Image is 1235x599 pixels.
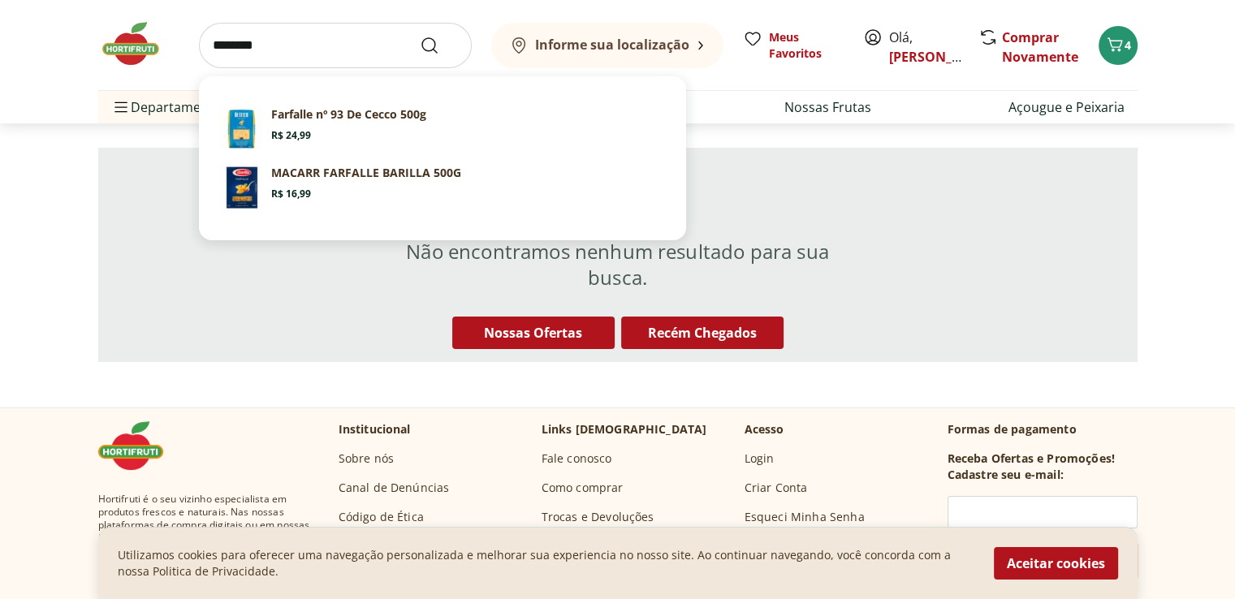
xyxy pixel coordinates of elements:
[98,421,179,470] img: Hortifruti
[889,48,995,66] a: [PERSON_NAME]
[111,88,228,127] span: Departamentos
[111,88,131,127] button: Menu
[1008,97,1125,117] a: Açougue e Peixaria
[948,450,1115,467] h3: Receba Ofertas e Promoções!
[339,509,424,525] a: Código de Ética
[118,547,974,580] p: Utilizamos cookies para oferecer uma navegação personalizada e melhorar sua experiencia no nosso ...
[889,28,961,67] span: Olá,
[339,421,411,437] p: Institucional
[542,509,654,525] a: Trocas e Devoluções
[339,450,394,467] a: Sobre nós
[98,19,179,68] img: Hortifruti
[213,158,672,217] a: PrincipalMACARR FARFALLE BARILLA 500GR$ 16,99
[769,29,844,62] span: Meus Favoritos
[542,480,624,496] a: Como comprar
[219,165,265,210] img: Principal
[648,324,757,342] span: Recém Chegados
[542,421,707,437] p: Links [DEMOGRAPHIC_DATA]
[271,187,311,200] span: R$ 16,99
[745,450,775,467] a: Login
[1002,28,1078,66] a: Comprar Novamente
[621,317,784,349] button: Recém Chegados
[271,106,426,123] p: Farfalle nº 93 De Cecco 500g
[542,450,612,467] a: Fale conosco
[213,100,672,158] a: Farfalle nº 93 De Cecco 500gFarfalle nº 93 De Cecco 500gR$ 24,99
[271,165,461,181] p: MACARR FARFALLE BARILLA 500G
[271,129,311,142] span: R$ 24,99
[535,36,689,54] b: Informe sua localização
[745,480,808,496] a: Criar Conta
[743,29,844,62] a: Meus Favoritos
[994,547,1118,580] button: Aceitar cookies
[745,509,865,525] a: Esqueci Minha Senha
[948,467,1064,483] h3: Cadastre seu e-mail:
[339,480,450,496] a: Canal de Denúncias
[386,239,849,291] h2: Não encontramos nenhum resultado para sua busca.
[484,324,582,342] span: Nossas Ofertas
[1099,26,1138,65] button: Carrinho
[1125,37,1131,53] span: 4
[948,421,1138,437] p: Formas de pagamento
[199,23,472,68] input: search
[491,23,723,68] button: Informe sua localização
[219,106,265,152] img: Farfalle nº 93 De Cecco 500g
[745,421,784,437] p: Acesso
[420,36,459,55] button: Submit Search
[784,97,871,117] a: Nossas Frutas
[98,493,313,584] span: Hortifruti é o seu vizinho especialista em produtos frescos e naturais. Nas nossas plataformas de...
[452,317,615,349] button: Nossas Ofertas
